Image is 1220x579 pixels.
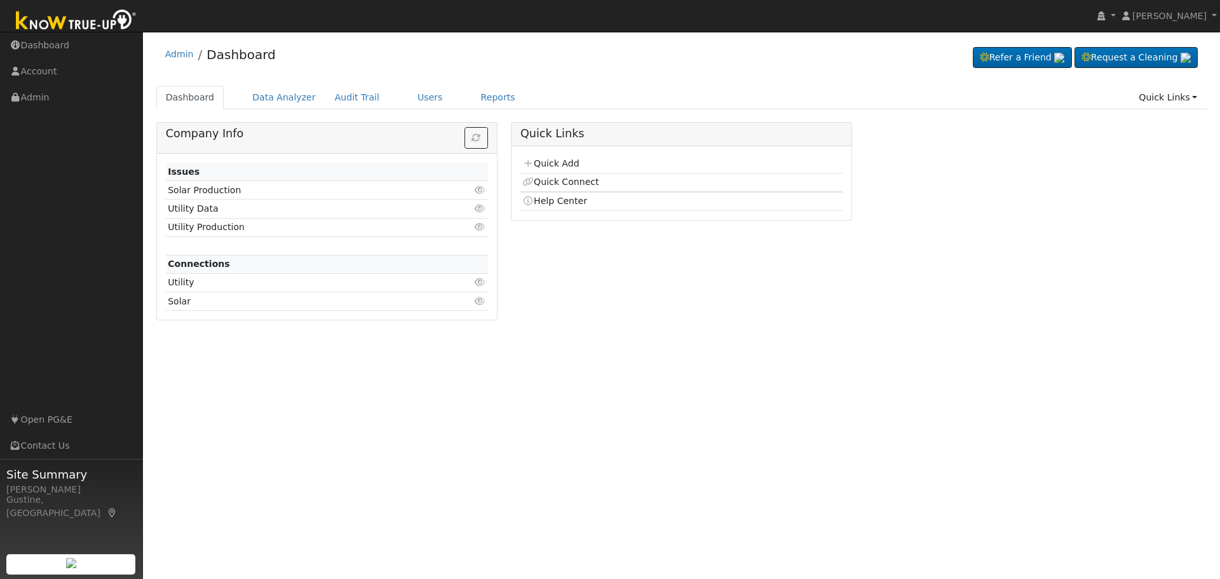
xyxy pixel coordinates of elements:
td: Utility Data [166,200,436,218]
i: Click to view [475,186,486,194]
i: Click to view [475,297,486,306]
a: Quick Add [522,158,579,168]
strong: Connections [168,259,230,269]
a: Dashboard [207,47,276,62]
img: Know True-Up [10,7,143,36]
a: Dashboard [156,86,224,109]
i: Click to view [475,222,486,231]
a: Refer a Friend [973,47,1072,69]
a: Users [408,86,452,109]
a: Admin [165,49,194,59]
span: Site Summary [6,466,136,483]
img: retrieve [1181,53,1191,63]
td: Solar Production [166,181,436,200]
a: Quick Connect [522,177,599,187]
div: Gustine, [GEOGRAPHIC_DATA] [6,493,136,520]
a: Map [107,508,118,518]
div: [PERSON_NAME] [6,483,136,496]
a: Audit Trail [325,86,389,109]
img: retrieve [1054,53,1064,63]
td: Utility [166,273,436,292]
h5: Company Info [166,127,488,140]
i: Click to view [475,278,486,287]
td: Solar [166,292,436,311]
h5: Quick Links [520,127,843,140]
span: [PERSON_NAME] [1132,11,1207,21]
td: Utility Production [166,218,436,236]
i: Click to view [475,204,486,213]
a: Help Center [522,196,587,206]
a: Reports [471,86,525,109]
a: Request a Cleaning [1074,47,1198,69]
a: Data Analyzer [243,86,325,109]
strong: Issues [168,167,200,177]
img: retrieve [66,558,76,568]
a: Quick Links [1129,86,1207,109]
